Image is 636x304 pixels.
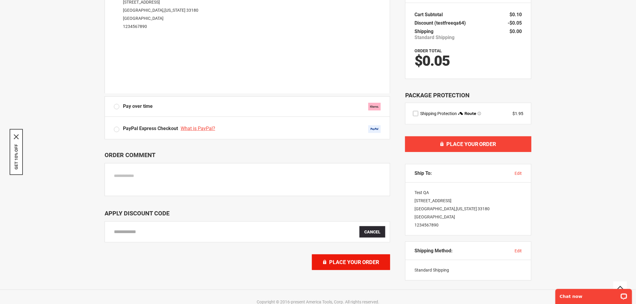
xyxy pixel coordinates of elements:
[515,248,522,253] span: edit
[359,226,385,238] button: Cancel
[515,171,522,176] span: edit
[405,136,531,152] button: Place Your Order
[414,48,442,53] strong: Order Total
[405,91,531,100] div: Package Protection
[181,126,217,131] a: What is PayPal?
[105,210,170,217] span: Apply Discount Code
[113,32,382,93] iframe: Secure payment input frame
[123,126,178,131] span: PayPal Express Checkout
[414,268,449,272] span: Standard Shipping
[329,259,379,265] span: Place Your Order
[368,125,381,133] img: Acceptance Mark
[456,206,477,211] span: [US_STATE]
[508,20,522,26] span: -$0.05
[414,248,453,254] span: Shipping Method:
[364,230,381,234] span: Cancel
[510,12,522,17] span: $0.10
[515,248,522,254] button: edit
[181,126,215,131] span: What is PayPal?
[368,103,381,111] img: klarna.svg
[312,254,390,270] button: Place Your Order
[14,144,19,170] button: GET 10% OFF
[414,29,433,34] span: Shipping
[414,11,446,19] th: Cart Subtotal
[14,135,19,139] svg: close icon
[510,29,522,34] span: $0.00
[413,111,524,117] div: route shipping protection selector element
[513,111,524,117] div: $1.95
[164,8,185,13] span: [US_STATE]
[515,170,522,176] button: edit
[405,183,531,235] div: Test QA [STREET_ADDRESS] [GEOGRAPHIC_DATA] , 33180 [GEOGRAPHIC_DATA]
[414,20,466,26] span: Discount (testfreeqa64)
[420,111,457,116] span: Shipping Protection
[552,285,636,304] iframe: LiveChat chat widget
[414,52,450,69] span: $0.05
[478,112,481,115] span: Learn more
[414,223,439,227] a: 1234567890
[14,135,19,139] button: Close
[105,151,390,159] p: Order Comment
[123,103,153,110] span: Pay over time
[414,170,432,176] span: Ship To:
[446,141,496,147] span: Place Your Order
[123,24,147,29] a: 1234567890
[414,35,454,41] span: Standard Shipping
